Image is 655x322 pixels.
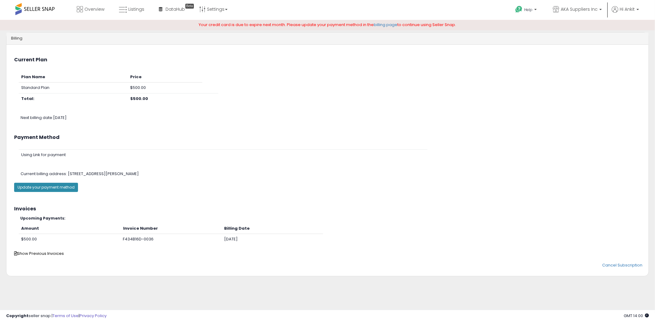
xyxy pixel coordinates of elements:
[374,22,398,28] a: billing page
[14,135,641,140] h3: Payment Method
[624,313,649,319] span: 2025-10-12 14:00 GMT
[128,82,202,94] td: $500.00
[14,183,78,192] button: Update your payment method
[80,313,107,319] a: Privacy Policy
[524,7,532,12] span: Help
[16,171,652,177] div: [STREET_ADDRESS][PERSON_NAME]
[166,6,185,12] span: DataHub
[222,223,323,234] th: Billing Date
[128,6,144,12] span: Listings
[19,82,128,94] td: Standard Plan
[222,234,323,245] td: [DATE]
[14,57,641,63] h3: Current Plan
[130,96,148,102] b: $500.00
[561,6,598,12] span: AKA Suppliers Inc
[20,216,641,220] h5: Upcoming Payments:
[53,313,79,319] a: Terms of Use
[602,262,642,268] a: Cancel Subscription
[14,206,641,212] h3: Invoices
[184,3,195,9] div: Tooltip anchor
[14,251,64,256] span: Show Previous Invoices
[510,1,543,20] a: Help
[19,150,390,160] td: Using Link for payment
[6,313,29,319] strong: Copyright
[515,6,523,13] i: Get Help
[84,6,104,12] span: Overview
[19,234,121,245] td: $500.00
[121,223,222,234] th: Invoice Number
[199,22,456,28] span: Your credit card is due to expire next month. Please update your payment method in the to continu...
[6,33,649,45] div: Billing
[612,6,639,20] a: Hi Ankit
[121,234,222,245] td: F434B16D-0036
[128,72,202,82] th: Price
[19,223,121,234] th: Amount
[19,72,128,82] th: Plan Name
[620,6,635,12] span: Hi Ankit
[16,115,652,121] div: Next billing date: [DATE]
[21,96,34,102] b: Total:
[21,171,67,177] span: Current billing address:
